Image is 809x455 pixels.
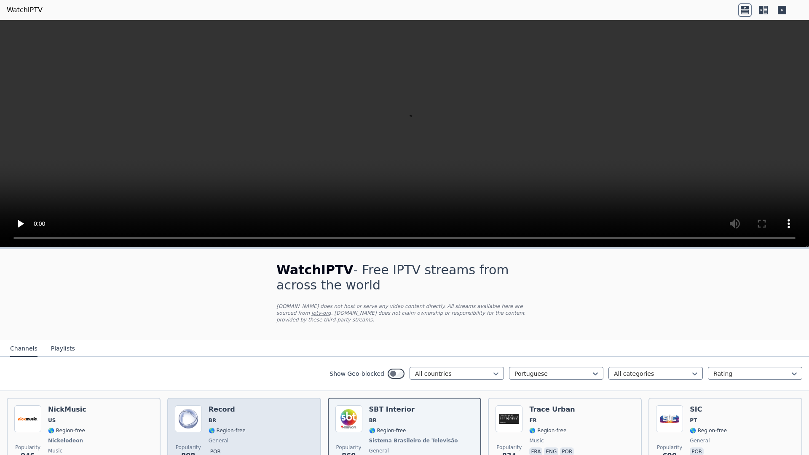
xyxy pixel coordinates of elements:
[369,447,389,454] span: general
[656,405,683,432] img: SIC
[276,262,354,277] span: WatchIPTV
[276,303,533,323] p: [DOMAIN_NAME] does not host or serve any video content directly. All streams available here are s...
[209,427,246,434] span: 🌎 Region-free
[14,405,41,432] img: NickMusic
[48,405,86,414] h6: NickMusic
[48,427,85,434] span: 🌎 Region-free
[175,405,202,432] img: Record
[48,447,62,454] span: music
[369,437,458,444] span: Sistema Brasileiro de Televisão
[51,341,75,357] button: Playlists
[311,310,331,316] a: iptv-org
[209,437,228,444] span: general
[335,405,362,432] img: SBT Interior
[209,417,216,424] span: BR
[529,405,576,414] h6: Trace Urban
[276,262,533,293] h1: - Free IPTV streams from across the world
[529,427,566,434] span: 🌎 Region-free
[336,444,362,451] span: Popularity
[529,417,536,424] span: FR
[48,437,83,444] span: Nickelodeon
[329,369,384,378] label: Show Geo-blocked
[48,417,56,424] span: US
[369,417,377,424] span: BR
[690,405,727,414] h6: SIC
[369,427,406,434] span: 🌎 Region-free
[496,444,522,451] span: Popularity
[690,427,727,434] span: 🌎 Region-free
[176,444,201,451] span: Popularity
[7,5,43,15] a: WatchIPTV
[529,437,544,444] span: music
[15,444,40,451] span: Popularity
[657,444,682,451] span: Popularity
[690,437,710,444] span: general
[209,405,246,414] h6: Record
[369,405,460,414] h6: SBT Interior
[496,405,522,432] img: Trace Urban
[10,341,38,357] button: Channels
[690,417,697,424] span: PT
